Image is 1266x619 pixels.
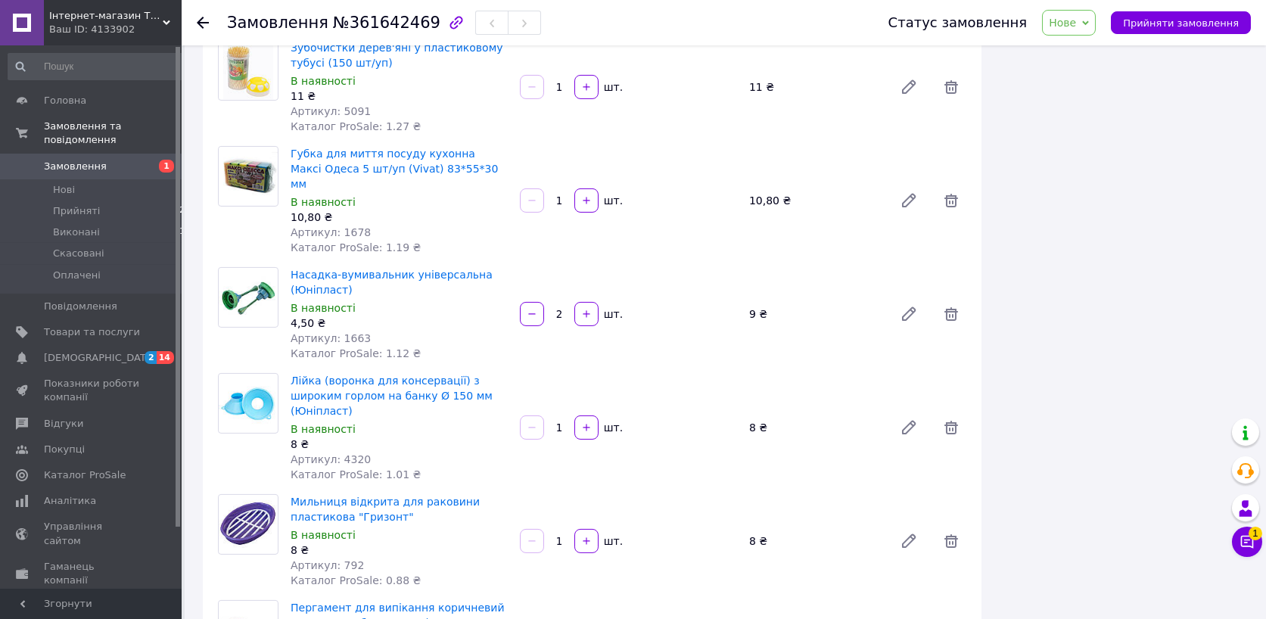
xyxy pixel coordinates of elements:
span: Замовлення та повідомлення [44,120,182,147]
a: Редагувати [894,299,924,329]
a: Губка для миття посуду кухонна Максі Одеса 5 шт/уп (Vivat) 83*55*30 мм [291,148,498,190]
div: 8 ₴ [291,543,508,558]
span: Нове [1049,17,1076,29]
div: 4,50 ₴ [291,316,508,331]
span: Видалити [936,526,966,556]
span: Повідомлення [44,300,117,313]
span: Прийняти замовлення [1123,17,1239,29]
a: Зубочистки дерев'яні у пластиковому тубусі (150 шт/уп) [291,42,503,69]
span: Прийняті [53,204,100,218]
span: Видалити [936,299,966,329]
span: Артикул: 1678 [291,226,371,238]
div: 8 ₴ [291,437,508,452]
span: В наявності [291,196,356,208]
div: шт. [600,533,624,549]
span: Каталог ProSale: 1.19 ₴ [291,241,421,254]
a: Редагувати [894,526,924,556]
div: Статус замовлення [888,15,1028,30]
input: Пошук [8,53,191,80]
span: 1 [1249,527,1262,540]
button: Чат з покупцем1 [1232,527,1262,557]
button: Прийняти замовлення [1111,11,1251,34]
span: 1 [159,160,174,173]
span: Каталог ProSale: 1.01 ₴ [291,468,421,481]
div: шт. [600,420,624,435]
span: В наявності [291,529,356,541]
div: 8 ₴ [743,417,888,438]
span: Відгуки [44,417,83,431]
span: Виконані [53,226,100,239]
span: Скасовані [53,247,104,260]
span: Каталог ProSale: 1.27 ₴ [291,120,421,132]
img: Лійка (воронка для консервації) з широким горлом на банку Ø 150 мм (Юніпласт) [219,381,278,425]
span: Оплачені [53,269,101,282]
div: Повернутися назад [197,15,209,30]
span: 2 [145,351,157,364]
span: Управління сайтом [44,520,140,547]
span: Артикул: 1663 [291,332,371,344]
div: 9 ₴ [743,303,888,325]
a: Редагувати [894,185,924,216]
span: Каталог ProSale: 1.12 ₴ [291,347,421,359]
img: Мильниця відкрита для раковини пластикова "Гризонт" [219,500,278,548]
span: Замовлення [44,160,107,173]
span: Покупці [44,443,85,456]
div: 11 ₴ [743,76,888,98]
span: Видалити [936,412,966,443]
div: шт. [600,193,624,208]
span: Головна [44,94,86,107]
span: Товари та послуги [44,325,140,339]
span: Інтернет-магазин Тайфун [49,9,163,23]
span: В наявності [291,302,356,314]
div: 10,80 ₴ [743,190,888,211]
div: 10,80 ₴ [291,210,508,225]
span: Артикул: 5091 [291,105,371,117]
span: 14 [157,351,174,364]
span: Замовлення [227,14,328,32]
span: В наявності [291,75,356,87]
span: Показники роботи компанії [44,377,140,404]
span: Артикул: 792 [291,559,364,571]
a: Мильниця відкрита для раковини пластикова "Гризонт" [291,496,480,523]
span: Каталог ProSale: 0.88 ₴ [291,574,421,586]
img: Насадка-вумивальник універсальна (Юніпласт) [219,277,278,317]
a: Насадка-вумивальник універсальна (Юніпласт) [291,269,493,296]
a: Лійка (воронка для консервації) з широким горлом на банку Ø 150 мм (Юніпласт) [291,375,493,417]
span: Нові [53,183,75,197]
span: Видалити [936,72,966,102]
div: шт. [600,79,624,95]
span: Аналітика [44,494,96,508]
span: Видалити [936,185,966,216]
img: Губка для миття посуду кухонна Максі Одеса 5 шт/уп (Vivat) 83*55*30 мм [219,152,278,200]
span: Гаманець компанії [44,560,140,587]
div: шт. [600,306,624,322]
span: [DEMOGRAPHIC_DATA] [44,351,156,365]
div: Ваш ID: 4133902 [49,23,182,36]
div: 8 ₴ [743,530,888,552]
span: №361642469 [333,14,440,32]
a: Редагувати [894,412,924,443]
a: Редагувати [894,72,924,102]
span: Каталог ProSale [44,468,126,482]
span: Артикул: 4320 [291,453,371,465]
div: 11 ₴ [291,89,508,104]
span: В наявності [291,423,356,435]
img: Зубочистки дерев'яні у пластиковому тубусі (150 шт/уп) [223,41,273,100]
